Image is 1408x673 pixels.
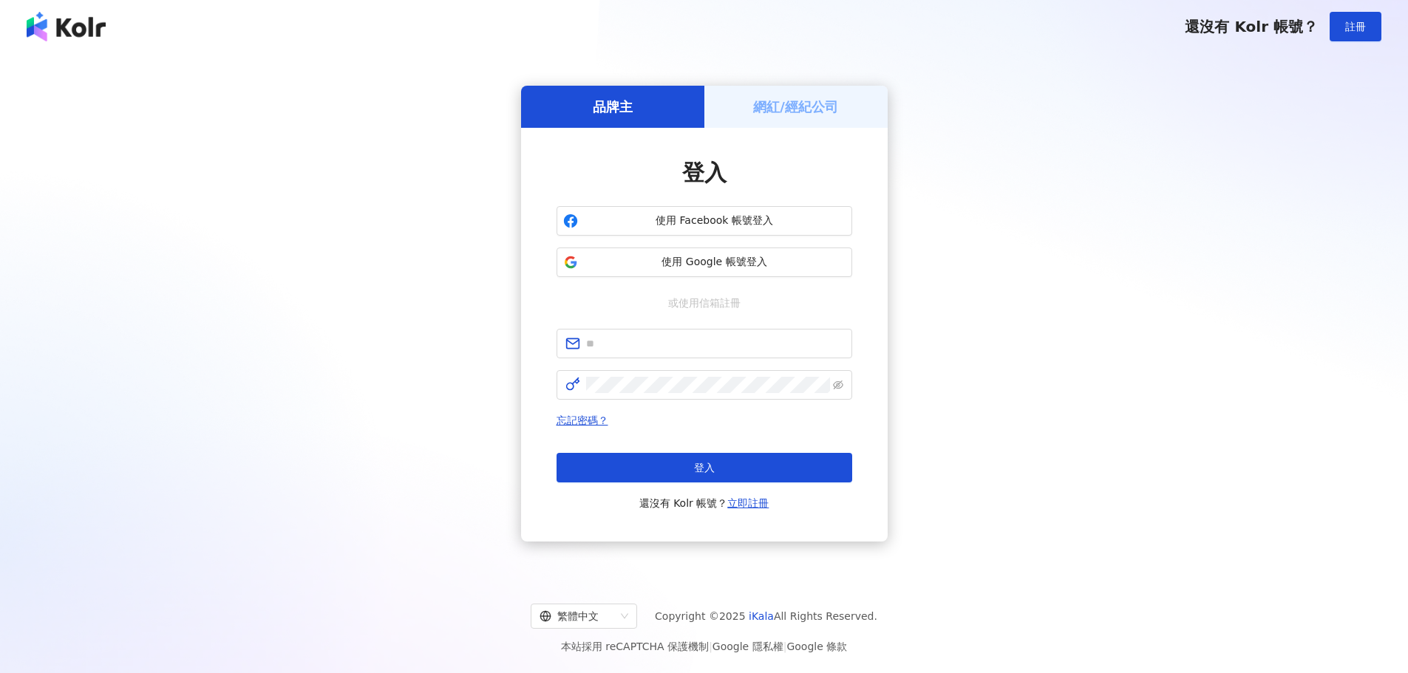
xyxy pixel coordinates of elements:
[561,638,847,655] span: 本站採用 reCAPTCHA 保護機制
[833,380,843,390] span: eye-invisible
[655,607,877,625] span: Copyright © 2025 All Rights Reserved.
[682,160,727,185] span: 登入
[783,640,787,652] span: |
[557,206,852,236] button: 使用 Facebook 帳號登入
[557,414,608,426] a: 忘記密碼？
[727,497,769,509] a: 立即註冊
[1185,18,1318,35] span: 還沒有 Kolr 帳號？
[709,640,712,652] span: |
[584,255,846,270] span: 使用 Google 帳號登入
[27,12,106,41] img: logo
[786,640,847,652] a: Google 條款
[1345,21,1366,33] span: 註冊
[584,213,846,228] span: 使用 Facebook 帳號登入
[753,98,838,116] h5: 網紅/經紀公司
[749,610,774,622] a: iKala
[540,604,615,628] div: 繁體中文
[557,247,852,277] button: 使用 Google 帳號登入
[712,640,783,652] a: Google 隱私權
[557,453,852,482] button: 登入
[694,462,715,474] span: 登入
[1330,12,1381,41] button: 註冊
[593,98,633,116] h5: 品牌主
[639,494,769,512] span: 還沒有 Kolr 帳號？
[658,295,751,311] span: 或使用信箱註冊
